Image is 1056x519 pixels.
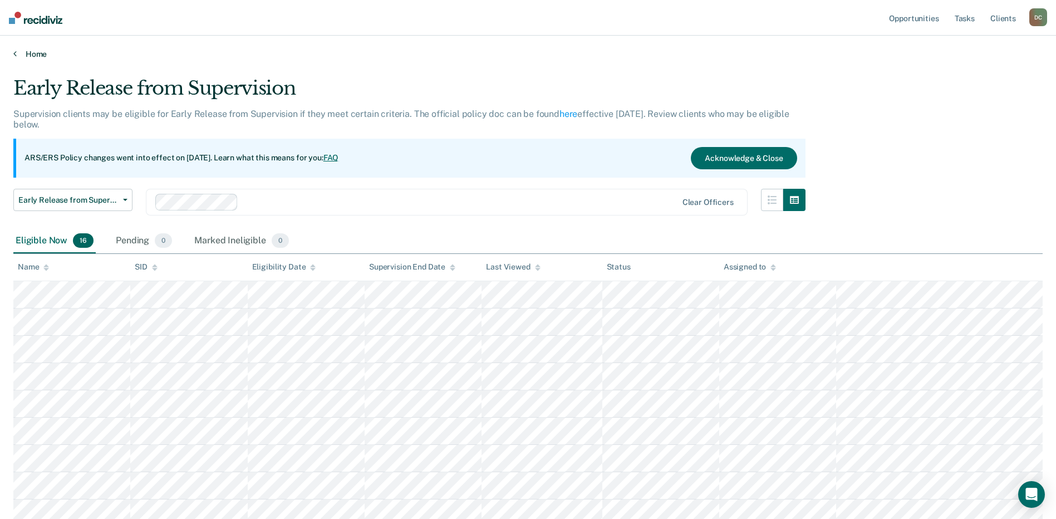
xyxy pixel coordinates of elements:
[13,77,805,109] div: Early Release from Supervision
[155,233,172,248] span: 0
[73,233,94,248] span: 16
[135,262,158,272] div: SID
[1029,8,1047,26] button: DC
[13,49,1043,59] a: Home
[724,262,776,272] div: Assigned to
[559,109,577,119] a: here
[114,229,174,253] div: Pending0
[18,262,49,272] div: Name
[691,147,797,169] button: Acknowledge & Close
[323,153,339,162] a: FAQ
[13,109,789,130] p: Supervision clients may be eligible for Early Release from Supervision if they meet certain crite...
[9,12,62,24] img: Recidiviz
[192,229,291,253] div: Marked Ineligible0
[13,189,132,211] button: Early Release from Supervision
[252,262,316,272] div: Eligibility Date
[1018,481,1045,508] div: Open Intercom Messenger
[486,262,540,272] div: Last Viewed
[18,195,119,205] span: Early Release from Supervision
[272,233,289,248] span: 0
[682,198,734,207] div: Clear officers
[24,153,338,164] p: ARS/ERS Policy changes went into effect on [DATE]. Learn what this means for you:
[1029,8,1047,26] div: D C
[13,229,96,253] div: Eligible Now16
[369,262,455,272] div: Supervision End Date
[607,262,631,272] div: Status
